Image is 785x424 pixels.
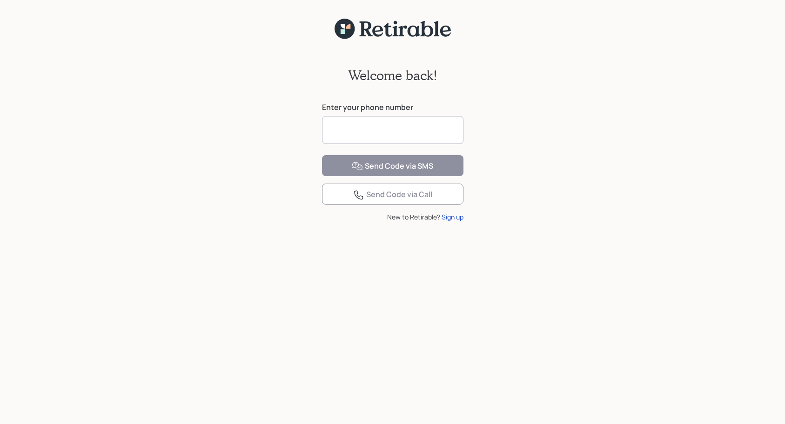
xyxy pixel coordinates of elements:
div: Send Code via SMS [352,161,433,172]
div: Send Code via Call [353,189,432,200]
label: Enter your phone number [322,102,463,112]
h2: Welcome back! [348,68,437,83]
button: Send Code via Call [322,184,463,205]
button: Send Code via SMS [322,155,463,176]
div: Sign up [442,212,463,222]
div: New to Retirable? [322,212,463,222]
